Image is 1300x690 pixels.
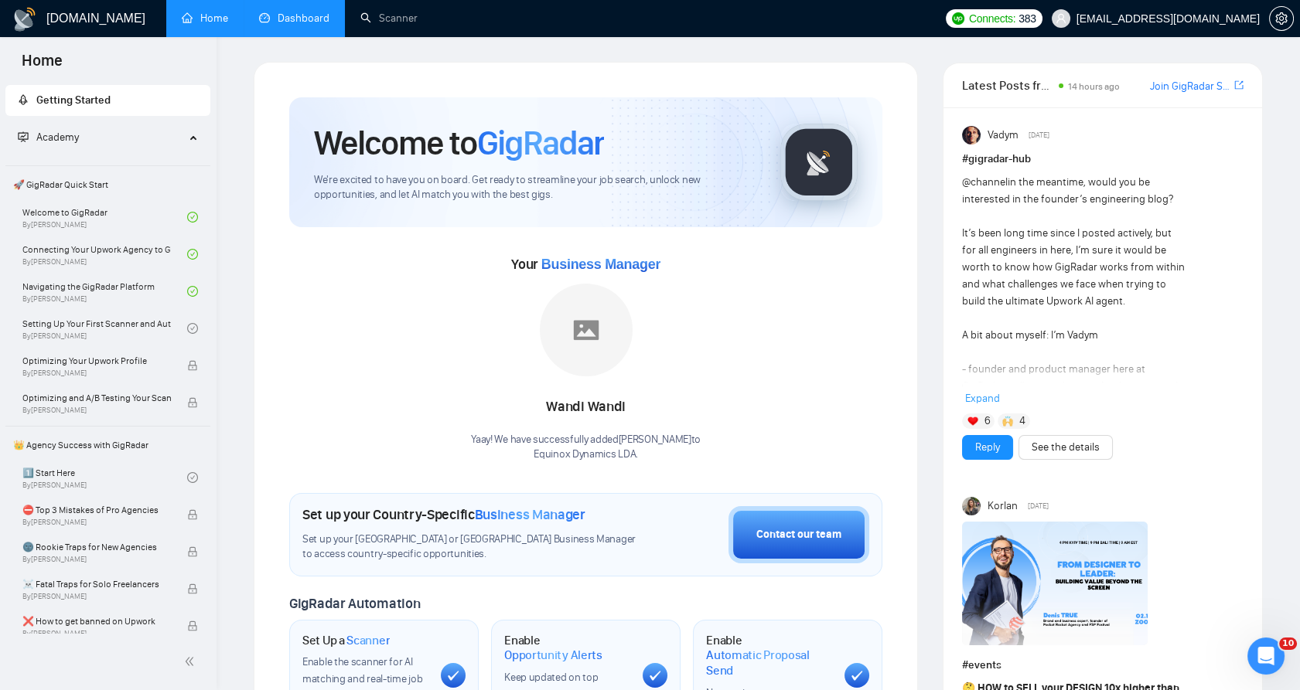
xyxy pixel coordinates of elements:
span: Optimizing Your Upwork Profile [22,353,171,369]
span: lock [187,509,198,520]
button: setting [1269,6,1294,31]
span: 6 [984,413,991,429]
a: See the details [1032,439,1100,456]
span: check-circle [187,212,198,223]
span: @channel [962,175,1008,189]
span: Scanner [346,633,390,648]
a: dashboardDashboard [259,12,329,25]
h1: Welcome to [314,122,604,164]
span: Business Manager [475,506,585,523]
a: searchScanner [360,12,418,25]
div: in the meantime, would you be interested in the founder’s engineering blog? It’s been long time s... [962,174,1187,650]
span: user [1056,13,1066,24]
h1: # gigradar-hub [962,151,1244,168]
span: Academy [36,131,79,144]
span: By [PERSON_NAME] [22,555,171,564]
span: setting [1270,12,1293,25]
a: Welcome to GigRadarBy[PERSON_NAME] [22,200,187,234]
span: export [1234,79,1244,91]
span: By [PERSON_NAME] [22,518,171,527]
a: Setting Up Your First Scanner and Auto-BidderBy[PERSON_NAME] [22,311,187,345]
span: check-circle [187,472,198,483]
span: Latest Posts from the GigRadar Community [962,76,1053,95]
img: logo [12,7,37,32]
span: check-circle [187,286,198,297]
span: Connects: [969,10,1015,27]
img: F09HV7Q5KUN-Denis%20True.png [962,522,1148,645]
span: [DATE] [1028,499,1049,513]
span: fund-projection-screen [18,131,29,142]
span: Set up your [GEOGRAPHIC_DATA] or [GEOGRAPHIC_DATA] Business Manager to access country-specific op... [302,532,643,562]
span: Academy [18,131,79,144]
span: By [PERSON_NAME] [22,406,171,415]
span: Your [511,256,660,273]
li: Getting Started [5,85,210,116]
span: Home [9,49,75,82]
a: Navigating the GigRadar PlatformBy[PERSON_NAME] [22,274,187,308]
h1: Set up your Country-Specific [302,506,585,523]
span: By [PERSON_NAME] [22,369,171,378]
a: homeHome [182,12,228,25]
span: 10 [1279,637,1297,650]
span: check-circle [187,323,198,334]
button: Contact our team [728,506,869,563]
span: lock [187,397,198,408]
a: Reply [975,439,1000,456]
button: See the details [1019,435,1113,460]
iframe: Intercom live chat [1247,637,1285,675]
img: ❤️ [967,416,978,427]
span: GigRadar Automation [289,595,420,612]
span: We're excited to have you on board. Get ready to streamline your job search, unlock new opportuni... [314,173,756,202]
a: setting [1269,12,1294,25]
span: [DATE] [1029,128,1049,142]
span: lock [187,620,198,631]
button: Reply [962,435,1013,460]
a: Connecting Your Upwork Agency to GigRadarBy[PERSON_NAME] [22,237,187,271]
p: Equinox Dynamics LDA . [471,447,701,462]
h1: Enable [504,633,630,663]
div: Contact our team [756,526,841,543]
span: double-left [184,654,200,669]
img: Vadym [962,126,981,144]
a: export [1234,78,1244,93]
h1: # events [962,657,1244,674]
img: placeholder.png [540,284,633,376]
span: lock [187,546,198,557]
span: By [PERSON_NAME] [22,592,171,601]
span: ⛔ Top 3 Mistakes of Pro Agencies [22,502,171,518]
span: check-circle [187,249,198,260]
a: 1️⃣ Start HereBy[PERSON_NAME] [22,461,187,495]
span: rocket [18,94,29,105]
span: Vadym [988,127,1019,144]
h1: Set Up a [302,633,390,648]
span: 🚀 GigRadar Quick Start [7,169,209,200]
span: Automatic Proposal Send [706,648,832,678]
span: lock [187,583,198,594]
span: Expand [965,392,1000,405]
img: Korlan [962,497,981,515]
span: ❌ How to get banned on Upwork [22,614,171,629]
img: 🙌 [1002,416,1013,427]
span: ☠️ Fatal Traps for Solo Freelancers [22,576,171,592]
img: gigradar-logo.png [780,124,858,201]
h1: Enable [706,633,832,678]
span: 👑 Agency Success with GigRadar [7,430,209,461]
a: Join GigRadar Slack Community [1150,78,1231,95]
span: 4 [1019,413,1025,429]
span: 🌚 Rookie Traps for New Agencies [22,539,171,555]
div: Yaay! We have successfully added [PERSON_NAME] to [471,433,701,462]
span: GigRadar [477,122,604,164]
span: 383 [1019,10,1036,27]
span: Getting Started [36,93,111,107]
span: By [PERSON_NAME] [22,629,171,638]
span: Business Manager [541,257,660,272]
span: Korlan [988,498,1018,515]
span: 14 hours ago [1068,81,1120,92]
img: upwork-logo.png [952,12,964,25]
span: Optimizing and A/B Testing Your Scanner for Better Results [22,390,171,406]
div: Wandi Wandi [471,394,701,420]
span: lock [187,360,198,371]
span: Opportunity Alerts [504,648,602,663]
